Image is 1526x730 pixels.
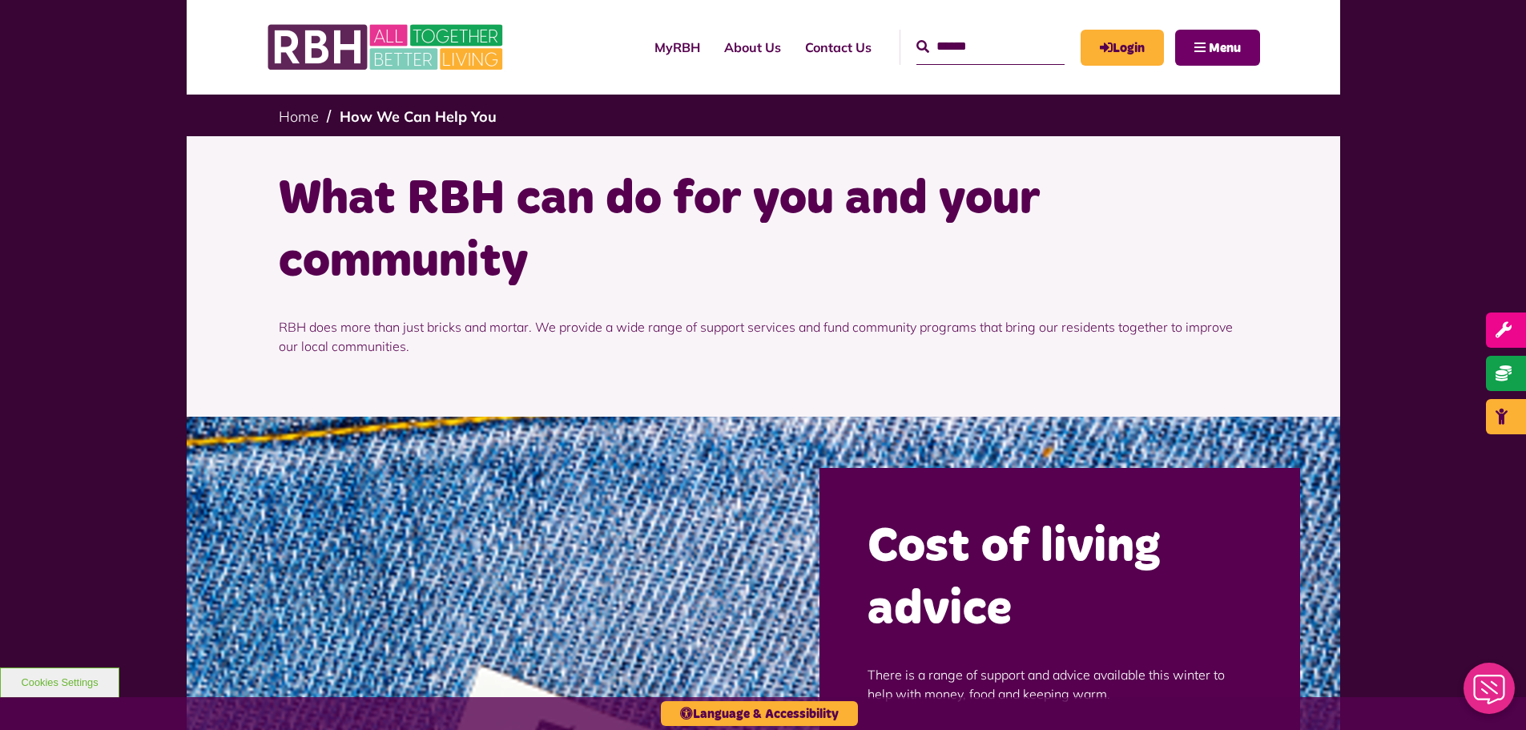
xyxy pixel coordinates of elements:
a: MyRBH [1081,30,1164,66]
a: How We Can Help You [340,107,497,126]
a: Home [279,107,319,126]
iframe: Netcall Web Assistant for live chat [1454,658,1526,730]
button: Navigation [1175,30,1260,66]
span: Menu [1209,42,1241,54]
input: Search [916,30,1065,64]
p: RBH does more than just bricks and mortar. We provide a wide range of support services and fund c... [279,293,1248,380]
a: MyRBH [642,26,712,69]
a: About Us [712,26,793,69]
h1: What RBH can do for you and your community [279,168,1248,293]
button: Language & Accessibility [661,701,858,726]
img: RBH [267,16,507,79]
h2: Cost of living advice [868,516,1252,641]
a: Contact Us [793,26,884,69]
p: There is a range of support and advice available this winter to help with money, food and keeping... [868,641,1252,728]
